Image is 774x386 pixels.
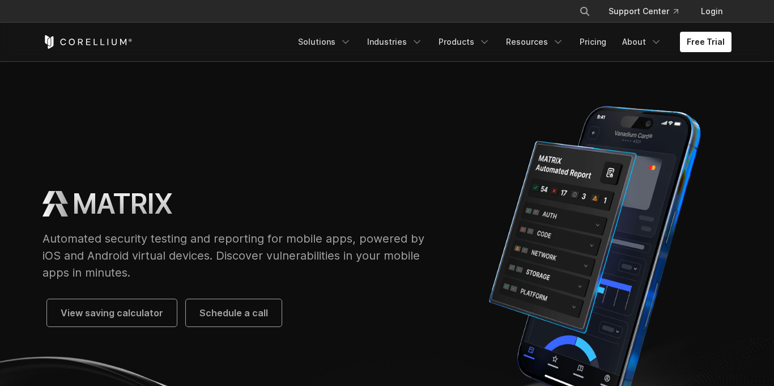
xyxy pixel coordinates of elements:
p: Automated security testing and reporting for mobile apps, powered by iOS and Android virtual devi... [42,230,435,281]
img: MATRIX Logo [42,191,68,217]
a: View saving calculator [47,299,177,326]
a: Pricing [573,32,613,52]
a: Support Center [599,1,687,22]
a: Free Trial [680,32,732,52]
h1: MATRIX [73,187,172,221]
a: Industries [360,32,429,52]
a: Solutions [291,32,358,52]
a: Products [432,32,497,52]
a: Schedule a call [186,299,282,326]
span: View saving calculator [61,306,163,320]
div: Navigation Menu [565,1,732,22]
span: Schedule a call [199,306,268,320]
a: Login [692,1,732,22]
a: About [615,32,669,52]
div: Navigation Menu [291,32,732,52]
a: Resources [499,32,571,52]
button: Search [575,1,595,22]
a: Corellium Home [42,35,133,49]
